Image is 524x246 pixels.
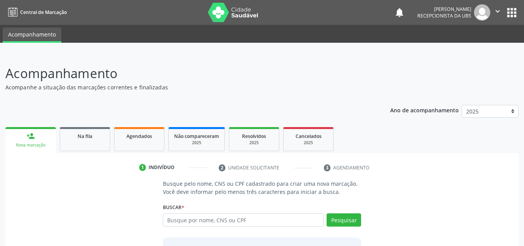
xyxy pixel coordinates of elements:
span: Resolvidos [242,133,266,140]
div: person_add [26,132,35,140]
a: Acompanhamento [3,28,61,43]
p: Busque pelo nome, CNS ou CPF cadastrado para criar uma nova marcação. Você deve informar pelo men... [163,180,361,196]
div: Indivíduo [149,164,175,171]
button:  [490,4,505,21]
div: 2025 [235,140,273,146]
div: 2025 [174,140,219,146]
div: [PERSON_NAME] [417,6,471,12]
p: Ano de acompanhamento [390,105,459,115]
div: Nova marcação [11,142,50,148]
button: apps [505,6,519,19]
span: Agendados [126,133,152,140]
span: Não compareceram [174,133,219,140]
p: Acompanhe a situação das marcações correntes e finalizadas [5,83,365,91]
input: Busque por nome, CNS ou CPF [163,213,324,227]
div: 2025 [289,140,328,146]
label: Buscar [163,201,184,213]
a: Central de Marcação [5,6,67,19]
div: 1 [139,164,146,171]
p: Acompanhamento [5,64,365,83]
button: notifications [394,7,405,18]
i:  [493,7,502,16]
button: Pesquisar [327,213,361,227]
span: Recepcionista da UBS [417,12,471,19]
img: img [474,4,490,21]
span: Na fila [78,133,92,140]
span: Central de Marcação [20,9,67,16]
span: Cancelados [296,133,322,140]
